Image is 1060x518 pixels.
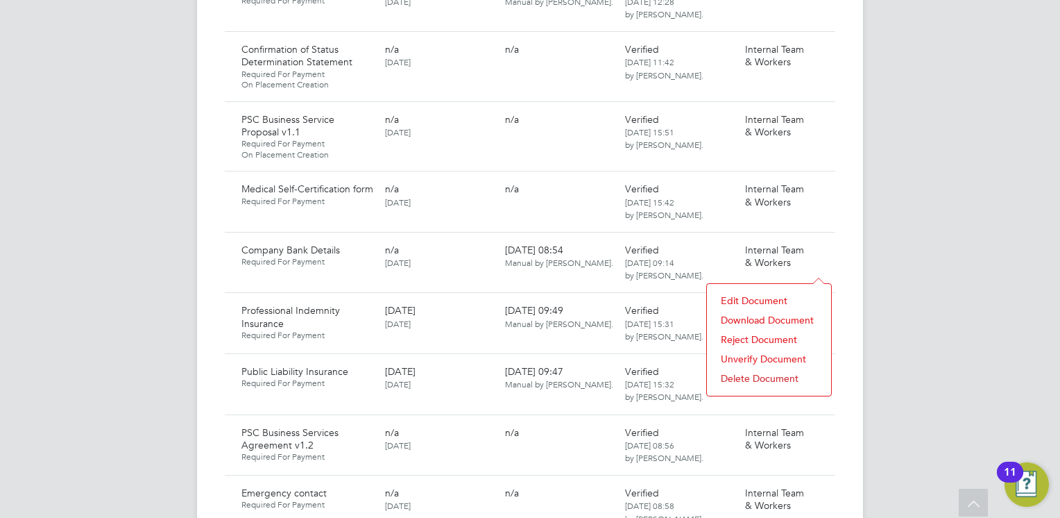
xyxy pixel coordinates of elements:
span: [DATE] 15:31 by [PERSON_NAME]. [625,318,703,342]
span: [DATE] [385,440,411,451]
span: [DATE] [385,304,416,317]
span: n/a [385,426,399,439]
span: Required For Payment [241,138,374,149]
span: Manual by [PERSON_NAME]. [505,257,613,268]
li: Download Document [714,310,824,330]
span: [DATE] [385,257,411,268]
span: Required For Payment [241,330,374,341]
span: Internal Team & Workers [745,43,804,68]
span: PSC Business Service Proposal v1.1 [241,113,334,138]
span: [DATE] 11:42 by [PERSON_NAME]. [625,56,703,80]
li: Reject Document [714,330,824,349]
span: Verified [625,113,659,126]
span: Required For Payment [241,256,374,267]
span: On Placement Creation [241,79,374,90]
span: n/a [385,244,399,256]
span: Medical Self-Certification form [241,183,373,195]
span: On Placement Creation [241,149,374,160]
span: Verified [625,487,659,499]
span: n/a [385,43,399,56]
li: Unverify Document [714,349,824,369]
span: [DATE] 15:42 by [PERSON_NAME]. [625,197,703,220]
span: [DATE] [385,126,411,137]
span: n/a [505,426,519,439]
span: Internal Team & Workers [745,487,804,512]
span: [DATE] 09:14 by [PERSON_NAME]. [625,257,703,281]
span: Professional Indemnity Insurance [241,304,340,329]
span: Verified [625,183,659,195]
span: Internal Team & Workers [745,244,804,269]
span: Verified [625,304,659,317]
span: Manual by [PERSON_NAME]. [505,318,613,329]
span: [DATE] 09:47 [505,365,613,390]
span: n/a [505,43,519,56]
li: Edit Document [714,291,824,310]
span: Required For Payment [241,196,374,207]
span: PSC Business Services Agreement v1.2 [241,426,339,451]
span: [DATE] 08:56 by [PERSON_NAME]. [625,440,703,463]
span: n/a [385,113,399,126]
span: n/a [505,487,519,499]
span: [DATE] [385,197,411,208]
span: [DATE] [385,318,411,329]
span: Company Bank Details [241,244,340,256]
span: Verified [625,244,659,256]
span: n/a [385,487,399,499]
span: Verified [625,426,659,439]
span: n/a [505,183,519,195]
span: Internal Team & Workers [745,426,804,451]
span: Verified [625,43,659,56]
span: n/a [505,113,519,126]
li: Delete Document [714,369,824,388]
span: Manual by [PERSON_NAME]. [505,378,613,390]
span: Public Liability Insurance [241,365,348,378]
span: [DATE] 08:54 [505,244,613,269]
span: Confirmation of Status Determination Statement [241,43,352,68]
span: Required For Payment [241,69,374,80]
span: Emergency contact [241,487,327,499]
span: [DATE] [385,365,416,378]
span: n/a [385,183,399,195]
div: 11 [1004,472,1016,490]
span: Internal Team & Workers [745,183,804,208]
span: [DATE] [385,56,411,67]
span: Internal Team & Workers [745,113,804,138]
span: Required For Payment [241,378,374,389]
span: [DATE] [385,500,411,511]
span: [DATE] 09:49 [505,304,613,329]
button: Open Resource Center, 11 new notifications [1005,462,1049,507]
span: [DATE] 15:51 by [PERSON_NAME]. [625,126,703,150]
span: Required For Payment [241,499,374,510]
span: Verified [625,365,659,378]
span: [DATE] 15:32 by [PERSON_NAME]. [625,378,703,402]
span: Required For Payment [241,451,374,462]
span: [DATE] [385,378,411,390]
